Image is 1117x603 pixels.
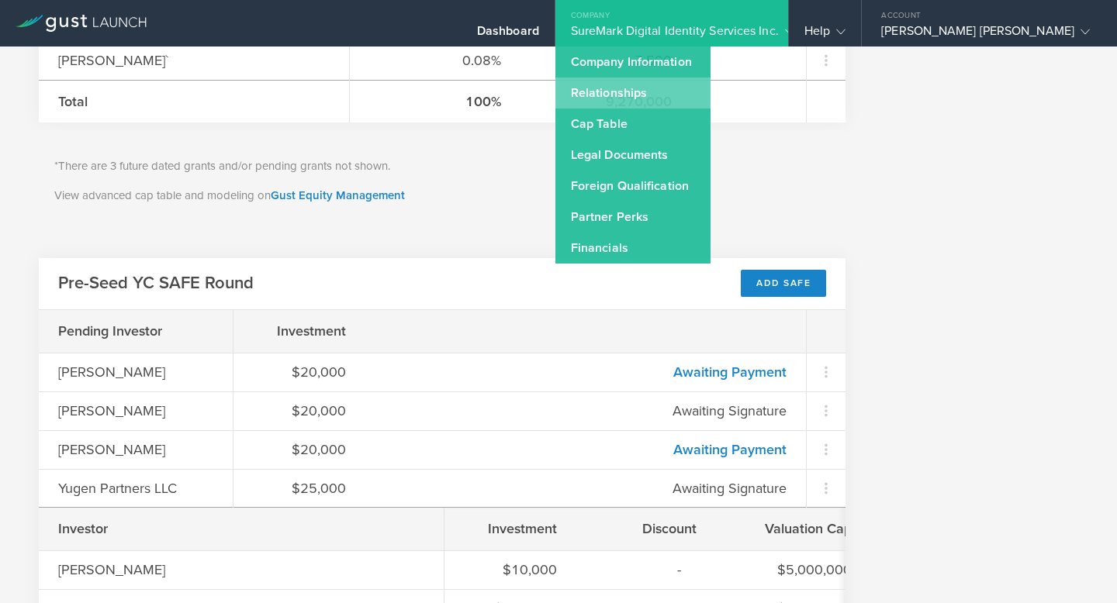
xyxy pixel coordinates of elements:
[571,23,773,47] div: SureMark Digital Identity Services Inc.
[58,91,330,112] div: Total
[58,362,213,382] div: [PERSON_NAME]
[673,441,787,458] a: Awaiting Payment
[673,364,787,381] a: Awaiting Payment
[881,23,1090,47] div: [PERSON_NAME] [PERSON_NAME]
[58,478,213,498] div: Yugen Partners LLC
[58,401,213,421] div: [PERSON_NAME]
[253,362,346,382] div: $20,000
[58,560,213,580] div: [PERSON_NAME]
[673,402,787,419] span: Awaiting Signature
[58,272,254,295] h2: Pre-Seed YC SAFE Round
[271,188,405,202] a: Gust Equity Management
[369,50,501,71] div: 0.08%
[58,519,213,539] div: Investor
[596,519,697,539] div: Discount
[253,401,346,421] div: $20,000
[741,270,826,297] div: Add SAFE
[253,321,346,341] div: Investment
[596,560,697,580] div: -
[253,478,346,498] div: $25,000
[477,23,539,47] div: Dashboard
[804,23,846,47] div: Help
[58,321,213,341] div: Pending Investor
[369,91,501,112] div: 100%
[540,50,672,71] div: 7,500
[58,50,330,71] div: [PERSON_NAME]`
[464,560,557,580] div: $10,000
[54,157,830,175] p: *There are 3 future dated grants and/or pending grants not shown.
[735,560,852,580] div: $5,000,000
[253,439,346,460] div: $20,000
[464,519,557,539] div: Investment
[735,519,852,539] div: Valuation Cap
[540,91,672,112] div: 9,270,000
[58,439,213,460] div: [PERSON_NAME]
[673,480,787,497] span: Awaiting Signature
[54,187,830,205] p: View advanced cap table and modeling on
